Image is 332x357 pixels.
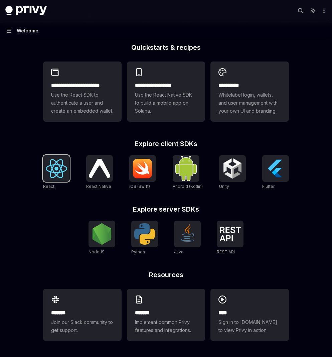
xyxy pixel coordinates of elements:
a: **** **Join our Slack community to get support. [43,289,122,341]
span: Flutter [262,184,275,189]
a: ReactReact [43,155,70,190]
span: React [43,184,54,189]
span: Python [131,249,145,254]
img: NodeJS [91,223,113,245]
span: NodeJS [89,249,105,254]
span: Unity [219,184,229,189]
span: Java [174,249,183,254]
h2: Explore client SDKs [43,140,289,147]
img: React [46,159,67,178]
h2: Resources [43,271,289,278]
img: REST API [219,227,241,241]
img: dark logo [5,6,47,15]
span: Implement common Privy features and integrations. [135,318,197,334]
span: iOS (Swift) [129,184,150,189]
span: REST API [217,249,235,254]
a: **** *****Whitelabel login, wallets, and user management with your own UI and branding. [210,62,289,122]
a: NodeJSNodeJS [89,221,115,255]
button: More actions [320,6,327,15]
a: React NativeReact Native [86,155,113,190]
div: Welcome [17,27,38,35]
span: Join our Slack community to get support. [51,318,114,334]
a: PythonPython [131,221,158,255]
a: Android (Kotlin)Android (Kotlin) [173,155,203,190]
img: Python [134,223,155,245]
a: UnityUnity [219,155,246,190]
a: REST APIREST API [217,221,243,255]
span: Use the React Native SDK to build a mobile app on Solana. [135,91,197,115]
img: Java [177,223,198,245]
span: Android (Kotlin) [173,184,203,189]
img: Android (Kotlin) [175,156,197,181]
a: ****Sign in to [DOMAIN_NAME] to view Privy in action. [210,289,289,341]
a: iOS (Swift)iOS (Swift) [129,155,156,190]
a: FlutterFlutter [262,155,289,190]
a: **** **Implement common Privy features and integrations. [127,289,205,341]
img: React Native [89,159,110,178]
span: Sign in to [DOMAIN_NAME] to view Privy in action. [218,318,281,334]
span: React Native [86,184,111,189]
img: Unity [222,158,243,179]
a: JavaJava [174,221,201,255]
h2: Explore server SDKs [43,206,289,213]
h2: Quickstarts & recipes [43,44,289,51]
img: Flutter [265,158,286,179]
img: iOS (Swift) [132,158,153,178]
span: Use the React SDK to authenticate a user and create an embedded wallet. [51,91,114,115]
a: **** **** **** ***Use the React Native SDK to build a mobile app on Solana. [127,62,205,122]
span: Whitelabel login, wallets, and user management with your own UI and branding. [218,91,281,115]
